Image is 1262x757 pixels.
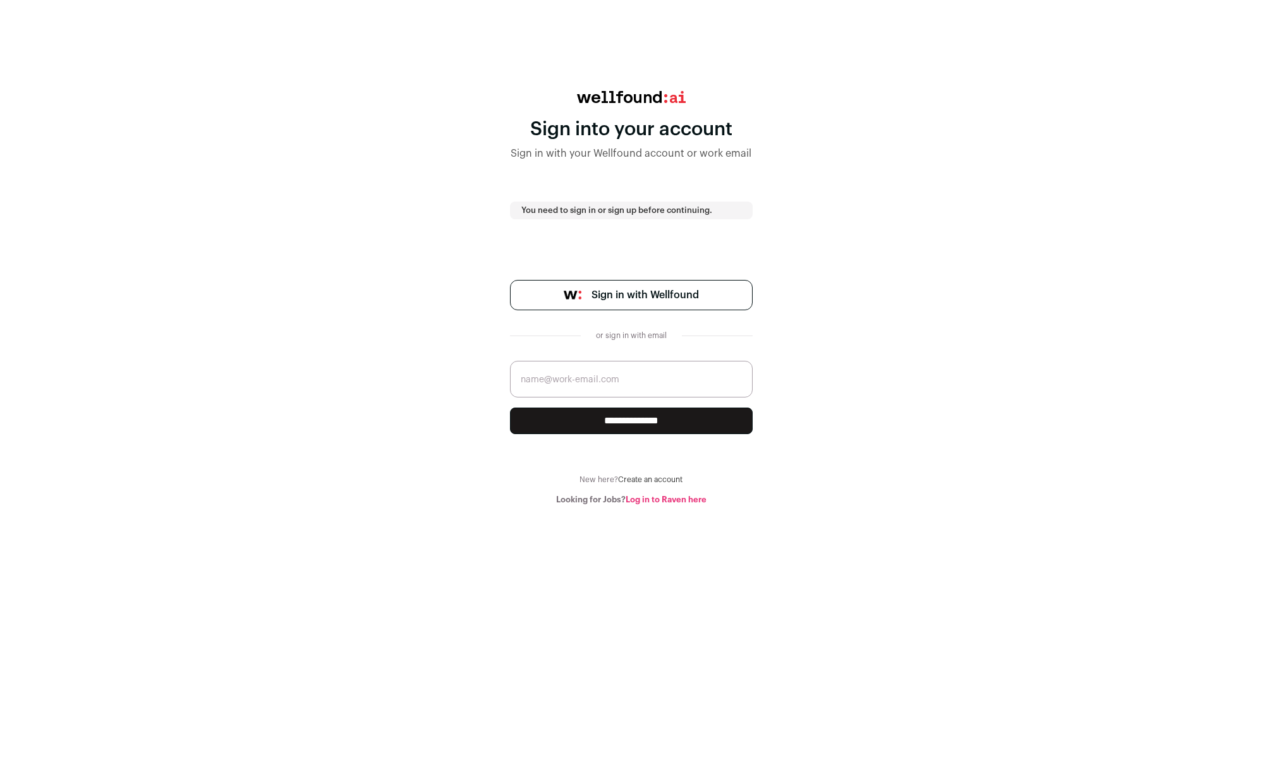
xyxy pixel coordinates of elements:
div: New here? [510,475,753,485]
a: Sign in with Wellfound [510,280,753,310]
p: You need to sign in or sign up before continuing. [521,205,741,215]
div: or sign in with email [591,330,672,341]
div: Sign into your account [510,118,753,141]
div: Sign in with your Wellfound account or work email [510,146,753,161]
div: Looking for Jobs? [510,495,753,505]
img: wellfound:ai [577,91,686,103]
a: Log in to Raven here [626,495,707,504]
a: Create an account [618,476,683,483]
span: Sign in with Wellfound [592,288,699,303]
input: name@work-email.com [510,361,753,397]
img: wellfound-symbol-flush-black-fb3c872781a75f747ccb3a119075da62bfe97bd399995f84a933054e44a575c4.png [564,291,581,300]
